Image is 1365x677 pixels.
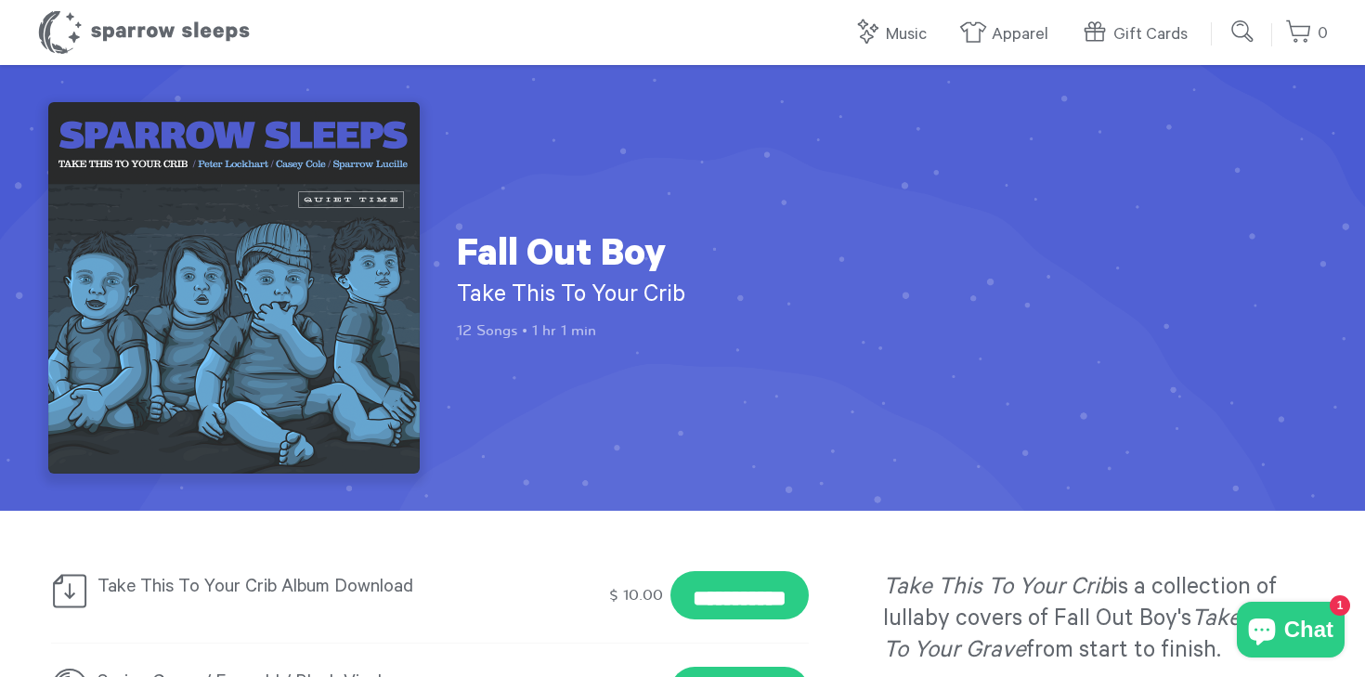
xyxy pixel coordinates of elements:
span: is a collection of lullaby covers of Fall Out Boy's from start to finish. [883,577,1291,666]
p: 12 Songs • 1 hr 1 min [457,320,791,341]
h2: Take This To Your Crib [457,281,791,313]
inbox-online-store-chat: Shopify online store chat [1231,602,1350,662]
img: Fall Out Boy - Take This To Your Crib [48,102,420,474]
div: Take This To Your Crib Album Download [51,571,442,610]
a: Apparel [959,15,1058,55]
a: Gift Cards [1081,15,1197,55]
a: Music [853,15,936,55]
input: Submit [1225,13,1262,50]
h1: Sparrow Sleeps [37,9,251,56]
em: Take This To Your Crib [883,577,1112,603]
div: $ 10.00 [605,579,666,612]
a: 0 [1285,14,1328,54]
h1: Fall Out Boy [457,235,791,281]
